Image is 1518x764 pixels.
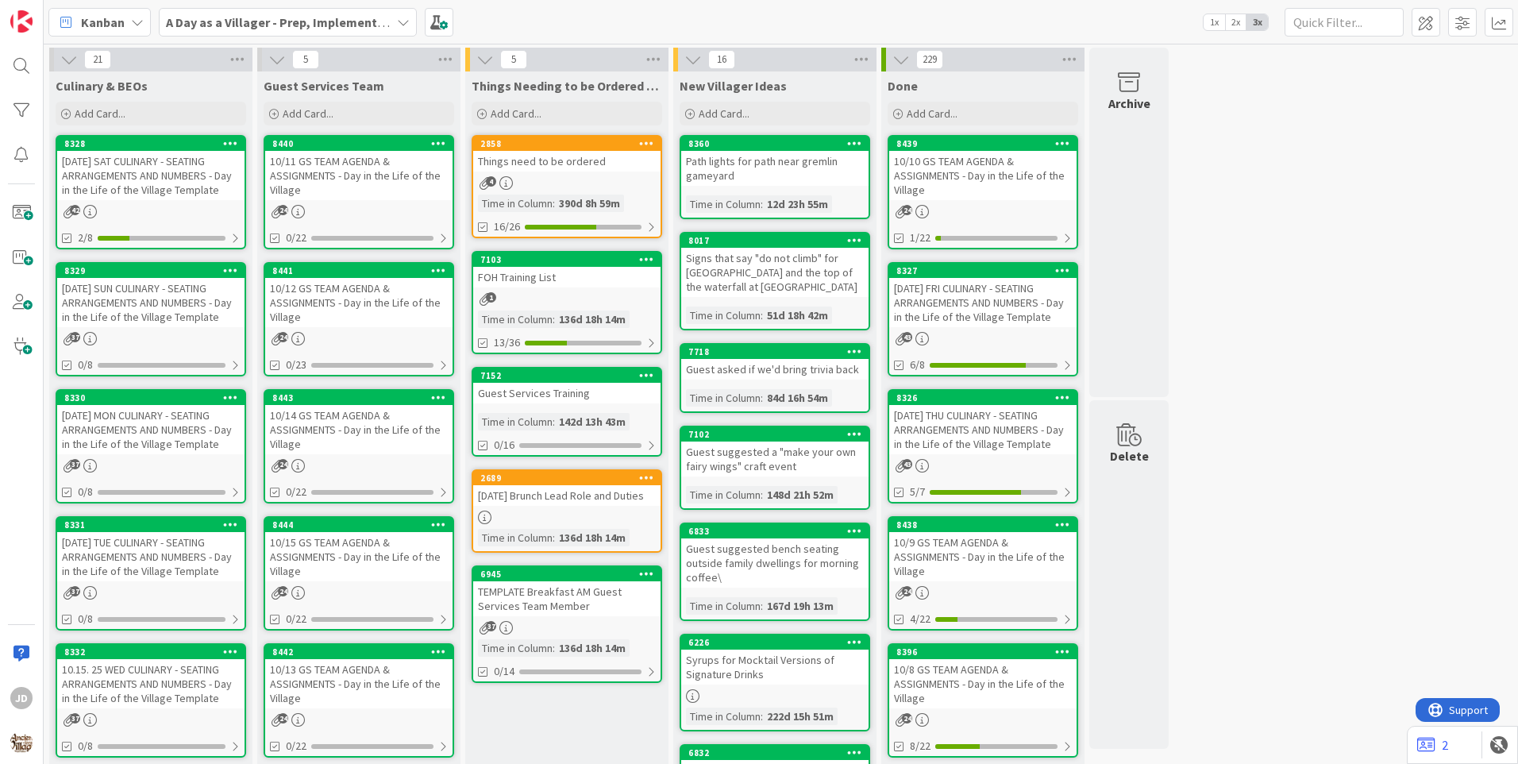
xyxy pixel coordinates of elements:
[64,646,245,658] div: 8332
[494,437,514,453] span: 0/16
[888,78,918,94] span: Done
[84,50,111,69] span: 21
[57,264,245,278] div: 8329
[264,78,384,94] span: Guest Services Team
[57,137,245,151] div: 8328
[555,195,624,212] div: 390d 8h 59m
[472,78,662,94] span: Things Needing to be Ordered - PUT IN CARD, Don't make new card
[553,195,555,212] span: :
[78,484,93,500] span: 0/8
[1204,14,1225,30] span: 1x
[265,532,453,581] div: 10/15 GS TEAM AGENDA & ASSIGNMENTS - Day in the Life of the Village
[680,78,787,94] span: New Villager Ideas
[688,429,869,440] div: 7102
[57,264,245,327] div: 8329[DATE] SUN CULINARY - SEATING ARRANGEMENTS AND NUMBERS - Day in the Life of the Village Template
[681,137,869,186] div: 8360Path lights for path near gremlin gameyard
[1225,14,1246,30] span: 2x
[265,659,453,708] div: 10/13 GS TEAM AGENDA & ASSIGNMENTS - Day in the Life of the Village
[889,137,1077,200] div: 843910/10 GS TEAM AGENDA & ASSIGNMENTS - Day in the Life of the Village
[681,248,869,297] div: Signs that say "do not climb" for [GEOGRAPHIC_DATA] and the top of the waterfall at [GEOGRAPHIC_D...
[896,646,1077,658] div: 8396
[478,413,553,430] div: Time in Column
[56,78,148,94] span: Culinary & BEOs
[478,195,553,212] div: Time in Column
[555,311,630,328] div: 136d 18h 14m
[57,518,245,532] div: 8331
[473,151,661,172] div: Things need to be ordered
[64,519,245,531] div: 8331
[265,391,453,454] div: 844310/14 GS TEAM AGENDA & ASSIGNMENTS - Day in the Life of the Village
[265,278,453,327] div: 10/12 GS TEAM AGENDA & ASSIGNMENTS - Day in the Life of the Village
[292,50,319,69] span: 5
[265,151,453,200] div: 10/11 GS TEAM AGENDA & ASSIGNMENTS - Day in the Life of the Village
[10,687,33,709] div: JD
[889,391,1077,454] div: 8326[DATE] THU CULINARY - SEATING ARRANGEMENTS AND NUMBERS - Day in the Life of the Village Template
[553,413,555,430] span: :
[486,176,496,187] span: 4
[681,650,869,685] div: Syrups for Mocktail Versions of Signature Drinks
[761,597,763,615] span: :
[486,292,496,303] span: 1
[33,2,72,21] span: Support
[681,538,869,588] div: Guest suggested bench seating outside family dwellings for morning coffee\
[500,50,527,69] span: 5
[763,708,838,725] div: 222d 15h 51m
[10,731,33,754] img: avatar
[889,645,1077,708] div: 839610/8 GS TEAM AGENDA & ASSIGNMENTS - Day in the Life of the Village
[889,264,1077,327] div: 8327[DATE] FRI CULINARY - SEATING ARRANGEMENTS AND NUMBERS - Day in the Life of the Village Template
[75,106,125,121] span: Add Card...
[763,597,838,615] div: 167d 19h 13m
[910,230,930,246] span: 1/22
[688,346,869,357] div: 7718
[480,370,661,381] div: 7152
[763,195,832,213] div: 12d 23h 55m
[688,235,869,246] div: 8017
[902,586,912,596] span: 24
[57,645,245,659] div: 8332
[555,413,630,430] div: 142d 13h 43m
[480,569,661,580] div: 6945
[70,332,80,342] span: 37
[553,311,555,328] span: :
[57,532,245,581] div: [DATE] TUE CULINARY - SEATING ARRANGEMENTS AND NUMBERS - Day in the Life of the Village Template
[889,405,1077,454] div: [DATE] THU CULINARY - SEATING ARRANGEMENTS AND NUMBERS - Day in the Life of the Village Template
[57,659,245,708] div: 10.15. 25 WED CULINARY - SEATING ARRANGEMENTS AND NUMBERS - Day in the Life of the Village Template
[681,427,869,442] div: 7102
[686,708,761,725] div: Time in Column
[681,524,869,588] div: 6833Guest suggested bench seating outside family dwellings for morning coffee\
[686,597,761,615] div: Time in Column
[889,659,1077,708] div: 10/8 GS TEAM AGENDA & ASSIGNMENTS - Day in the Life of the Village
[681,746,869,760] div: 6832
[78,611,93,627] span: 0/8
[681,233,869,297] div: 8017Signs that say "do not climb" for [GEOGRAPHIC_DATA] and the top of the waterfall at [GEOGRAPH...
[688,637,869,648] div: 6226
[286,484,306,500] span: 0/22
[265,518,453,532] div: 8444
[708,50,735,69] span: 16
[889,518,1077,532] div: 8438
[57,151,245,200] div: [DATE] SAT CULINARY - SEATING ARRANGEMENTS AND NUMBERS - Day in the Life of the Village Template
[265,391,453,405] div: 8443
[902,459,912,469] span: 43
[265,645,453,708] div: 844210/13 GS TEAM AGENDA & ASSIGNMENTS - Day in the Life of the Village
[681,442,869,477] div: Guest suggested a "make your own fairy wings" craft event
[889,264,1077,278] div: 8327
[265,645,453,659] div: 8442
[70,713,80,723] span: 37
[480,138,661,149] div: 2858
[910,484,925,500] span: 5/7
[265,137,453,200] div: 844010/11 GS TEAM AGENDA & ASSIGNMENTS - Day in the Life of the Village
[473,368,661,403] div: 7152Guest Services Training
[286,230,306,246] span: 0/22
[910,357,925,373] span: 6/8
[902,332,912,342] span: 43
[78,357,93,373] span: 0/8
[57,518,245,581] div: 8331[DATE] TUE CULINARY - SEATING ARRANGEMENTS AND NUMBERS - Day in the Life of the Village Template
[64,392,245,403] div: 8330
[907,106,957,121] span: Add Card...
[57,278,245,327] div: [DATE] SUN CULINARY - SEATING ARRANGEMENTS AND NUMBERS - Day in the Life of the Village Template
[763,486,838,504] div: 148d 21h 52m
[889,137,1077,151] div: 8439
[473,567,661,616] div: 6945TEMPLATE Breakfast AM Guest Services Team Member
[688,526,869,537] div: 6833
